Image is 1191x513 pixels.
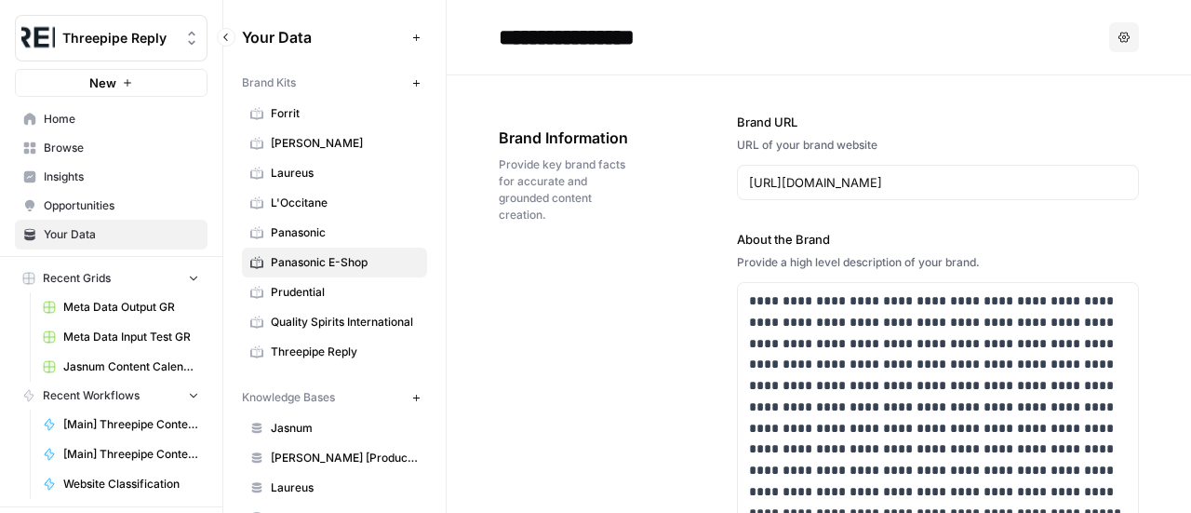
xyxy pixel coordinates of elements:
[44,111,199,128] span: Home
[271,165,419,182] span: Laureus
[749,173,1127,192] input: www.sundaysoccer.com
[34,439,207,469] a: [Main] Threepipe Content Idea & Brief Generator
[242,158,427,188] a: Laureus
[44,197,199,214] span: Opportunities
[271,314,419,331] span: Quality Spirits International
[44,226,199,243] span: Your Data
[271,284,419,301] span: Prudential
[21,21,55,55] img: Threepipe Reply Logo
[499,156,633,223] span: Provide key brand facts for accurate and grounded content creation.
[242,74,296,91] span: Brand Kits
[43,387,140,404] span: Recent Workflows
[271,479,419,496] span: Laureus
[63,476,199,493] span: Website Classification
[89,74,116,92] span: New
[63,358,199,375] span: Jasnum Content Calendar
[63,416,199,433] span: [Main] Threepipe Content Producer
[242,128,427,158] a: [PERSON_NAME]
[242,188,427,218] a: L'Occitane
[63,329,199,345] span: Meta Data Input Test GR
[44,169,199,185] span: Insights
[737,113,1139,131] label: Brand URL
[242,277,427,307] a: Prudential
[271,420,419,437] span: Jasnum
[34,469,207,499] a: Website Classification
[242,218,427,248] a: Panasonic
[242,389,335,406] span: Knowledge Bases
[242,337,427,367] a: Threepipe Reply
[15,162,207,192] a: Insights
[43,270,111,287] span: Recent Grids
[242,248,427,277] a: Panasonic E-Shop
[242,413,427,443] a: Jasnum
[34,292,207,322] a: Meta Data Output GR
[15,382,207,410] button: Recent Workflows
[15,264,207,292] button: Recent Grids
[242,473,427,503] a: Laureus
[737,230,1139,249] label: About the Brand
[242,99,427,128] a: Forrit
[62,29,175,47] span: Threepipe Reply
[15,104,207,134] a: Home
[63,299,199,316] span: Meta Data Output GR
[271,224,419,241] span: Panasonic
[15,69,207,97] button: New
[271,105,419,122] span: Forrit
[242,307,427,337] a: Quality Spirits International
[499,127,633,149] span: Brand Information
[15,133,207,163] a: Browse
[34,322,207,352] a: Meta Data Input Test GR
[15,15,207,61] button: Workspace: Threepipe Reply
[271,344,419,360] span: Threepipe Reply
[271,135,419,152] span: [PERSON_NAME]
[63,446,199,463] span: [Main] Threepipe Content Idea & Brief Generator
[34,352,207,382] a: Jasnum Content Calendar
[44,140,199,156] span: Browse
[271,195,419,211] span: L'Occitane
[242,26,405,48] span: Your Data
[271,254,419,271] span: Panasonic E-Shop
[737,254,1139,271] div: Provide a high level description of your brand.
[15,220,207,250] a: Your Data
[271,450,419,466] span: [PERSON_NAME] [Products]
[737,137,1139,154] div: URL of your brand website
[34,410,207,439] a: [Main] Threepipe Content Producer
[15,191,207,221] a: Opportunities
[242,443,427,473] a: [PERSON_NAME] [Products]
